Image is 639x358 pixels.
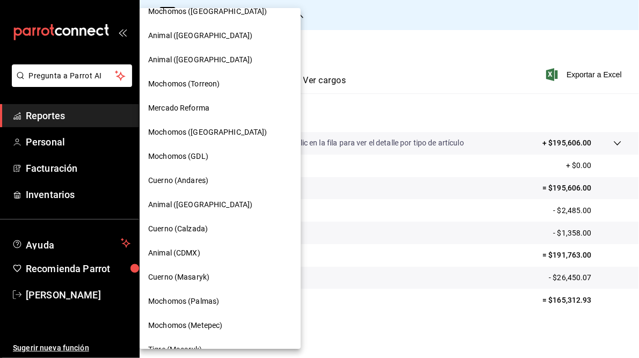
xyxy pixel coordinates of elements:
div: Mochomos (Metepec) [140,313,301,338]
span: Mochomos (GDL) [148,151,208,162]
span: Mochomos (Palmas) [148,296,219,307]
span: Mochomos (Torreon) [148,78,220,90]
div: Animal ([GEOGRAPHIC_DATA]) [140,48,301,72]
span: Animal ([GEOGRAPHIC_DATA]) [148,199,252,210]
span: Animal ([GEOGRAPHIC_DATA]) [148,30,252,41]
span: Mochomos (Metepec) [148,320,222,331]
div: Mercado Reforma [140,96,301,120]
div: Animal (CDMX) [140,241,301,265]
span: Animal ([GEOGRAPHIC_DATA]) [148,54,252,65]
span: Cuerno (Masaryk) [148,272,209,283]
div: Mochomos (GDL) [140,144,301,169]
span: Mochomos ([GEOGRAPHIC_DATA]) [148,127,267,138]
span: Animal (CDMX) [148,247,200,259]
div: Cuerno (Calzada) [140,217,301,241]
div: Mochomos (Torreon) [140,72,301,96]
span: Mercado Reforma [148,103,209,114]
div: Mochomos (Palmas) [140,289,301,313]
div: Mochomos ([GEOGRAPHIC_DATA]) [140,120,301,144]
div: Animal ([GEOGRAPHIC_DATA]) [140,24,301,48]
div: Cuerno (Masaryk) [140,265,301,289]
div: Animal ([GEOGRAPHIC_DATA]) [140,193,301,217]
span: Cuerno (Andares) [148,175,208,186]
span: Cuerno (Calzada) [148,223,208,235]
div: Cuerno (Andares) [140,169,301,193]
span: Mochomos ([GEOGRAPHIC_DATA]) [148,6,267,17]
span: Tigre (Masaryk) [148,344,202,355]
